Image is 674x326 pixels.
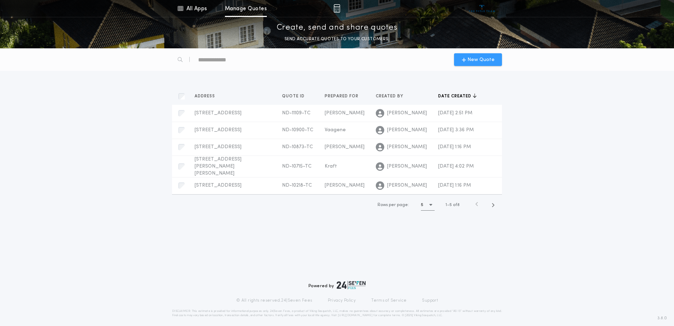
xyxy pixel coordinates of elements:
[438,110,472,116] span: [DATE] 2:51 PM
[467,56,495,64] span: New Quote
[308,281,366,289] div: Powered by
[195,157,241,176] span: [STREET_ADDRESS][PERSON_NAME][PERSON_NAME]
[282,93,306,99] span: Quote ID
[421,201,423,209] h1: 5
[284,36,390,43] p: SEND ACCURATE QUOTES TO YOUR CUSTOMERS.
[469,5,495,12] img: vs-icon
[195,93,220,100] button: Address
[387,182,427,189] span: [PERSON_NAME]
[453,202,460,208] span: of 8
[438,127,474,133] span: [DATE] 3:36 PM
[438,93,477,100] button: Date created
[195,183,241,188] span: [STREET_ADDRESS]
[282,183,312,188] span: ND-10218-TC
[195,127,241,133] span: [STREET_ADDRESS]
[376,93,405,99] span: Created by
[421,199,435,211] button: 5
[282,110,311,116] span: ND-11109-TC
[195,144,241,150] span: [STREET_ADDRESS]
[438,144,471,150] span: [DATE] 1:16 PM
[657,315,667,321] span: 3.8.0
[282,93,310,100] button: Quote ID
[449,203,452,207] span: 5
[236,298,312,303] p: © All rights reserved. 24|Seven Fees
[195,110,241,116] span: [STREET_ADDRESS]
[371,298,406,303] a: Terms of Service
[328,298,356,303] a: Privacy Policy
[325,164,337,169] span: Kraft
[387,127,427,134] span: [PERSON_NAME]
[454,53,502,66] button: New Quote
[282,164,312,169] span: ND-10715-TC
[376,93,409,100] button: Created by
[422,298,438,303] a: Support
[333,4,340,13] img: img
[325,93,360,99] span: Prepared for
[282,127,313,133] span: ND-10900-TC
[325,144,364,150] span: [PERSON_NAME]
[387,110,427,117] span: [PERSON_NAME]
[325,183,364,188] span: [PERSON_NAME]
[172,309,502,318] p: DISCLAIMER: This estimate is provided for informational purposes only. 24|Seven Fees, a product o...
[438,183,471,188] span: [DATE] 1:16 PM
[277,22,398,34] p: Create, send and share quotes
[338,314,373,317] a: [URL][DOMAIN_NAME]
[325,110,364,116] span: [PERSON_NAME]
[337,281,366,289] img: logo
[446,203,447,207] span: 1
[325,127,346,133] span: Vaagene
[387,163,427,170] span: [PERSON_NAME]
[387,144,427,151] span: [PERSON_NAME]
[195,93,216,99] span: Address
[438,93,473,99] span: Date created
[378,203,409,207] span: Rows per page:
[282,144,313,150] span: ND-10873-TC
[438,164,474,169] span: [DATE] 4:02 PM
